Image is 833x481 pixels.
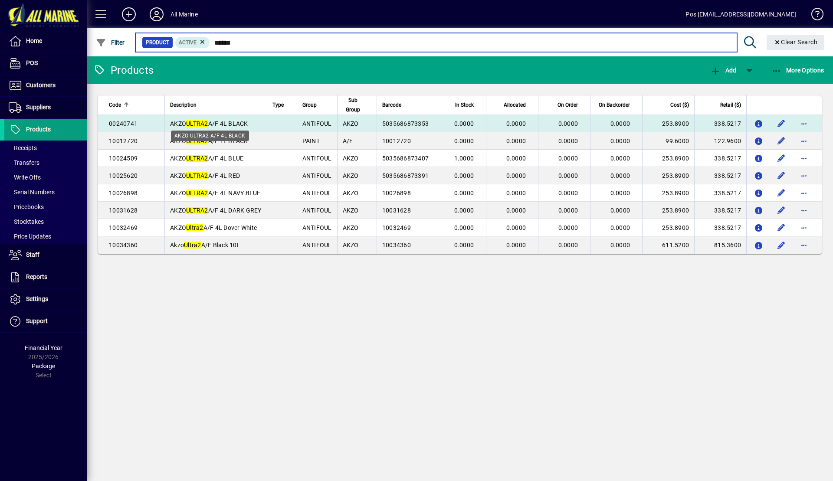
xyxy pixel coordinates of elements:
td: 338.5217 [694,202,746,219]
span: 0.0000 [454,224,474,231]
a: Receipts [4,141,87,155]
span: AKZO [343,155,359,162]
td: 122.9600 [694,132,746,150]
span: 0.0000 [558,172,578,179]
td: 253.8900 [642,184,694,202]
span: Reports [26,273,47,280]
a: Pricebooks [4,200,87,214]
span: 0.0000 [454,172,474,179]
span: 0.0000 [454,190,474,196]
button: More options [797,169,811,183]
button: More options [797,134,811,148]
a: Serial Numbers [4,185,87,200]
span: 10034360 [109,242,138,249]
span: 0.0000 [506,120,526,127]
span: 0.0000 [610,155,630,162]
span: 5035686873353 [382,120,429,127]
span: 0.0000 [610,172,630,179]
span: 10012720 [109,137,138,144]
span: Transfers [9,159,39,166]
span: AKZO [343,172,359,179]
button: Edit [774,186,788,200]
button: More options [797,221,811,235]
span: Receipts [9,144,37,151]
span: 10032469 [382,224,411,231]
span: POS [26,59,38,66]
span: 0.0000 [558,207,578,214]
button: Edit [774,238,788,252]
span: 0.0000 [558,137,578,144]
button: Edit [774,169,788,183]
em: ULTRA2 [186,190,208,196]
button: More options [797,117,811,131]
span: 10026898 [382,190,411,196]
span: Stocktakes [9,218,44,225]
span: Price Updates [9,233,51,240]
span: 0.0000 [454,207,474,214]
em: Ultra2 [186,224,203,231]
button: Add [708,62,738,78]
span: Financial Year [25,344,62,351]
span: 0.0000 [454,120,474,127]
div: Products [93,63,154,77]
span: Filter [96,39,125,46]
span: Code [109,100,121,110]
td: 338.5217 [694,167,746,184]
a: Suppliers [4,97,87,118]
a: Customers [4,75,87,96]
span: Allocated [504,100,526,110]
button: More options [797,238,811,252]
span: Write Offs [9,174,41,181]
span: 10034360 [382,242,411,249]
td: 815.3600 [694,236,746,254]
span: On Order [558,100,578,110]
a: Transfers [4,155,87,170]
a: Reports [4,266,87,288]
span: Staff [26,251,39,258]
span: 0.0000 [610,242,630,249]
span: AKZO A/F 4L BLACK [170,120,248,127]
span: Products [26,126,51,133]
div: AKZO ULTRA2 A/F 4L BLACK [171,131,249,141]
div: Sub Group [343,95,371,115]
a: Knowledge Base [805,2,822,30]
span: 0.0000 [506,155,526,162]
span: Akzo A/F Black 10L [170,242,240,249]
span: 0.0000 [610,120,630,127]
span: 0.0000 [454,137,474,144]
mat-chip: Activation Status: Active [175,37,210,48]
span: On Backorder [599,100,630,110]
span: A/F [343,137,353,144]
span: 0.0000 [506,242,526,249]
div: Barcode [382,100,429,110]
button: Profile [143,7,171,22]
div: Type [272,100,292,110]
em: Ultra2 [184,242,201,249]
a: Support [4,311,87,332]
button: Edit [774,117,788,131]
a: Stocktakes [4,214,87,229]
span: In Stock [455,100,474,110]
span: 0.0000 [558,120,578,127]
span: 0.0000 [558,224,578,231]
span: 0.0000 [506,137,526,144]
span: 0.0000 [558,190,578,196]
span: AKZO [343,207,359,214]
a: POS [4,52,87,74]
span: Serial Numbers [9,189,55,196]
a: Settings [4,288,87,310]
span: Type [272,100,284,110]
span: Support [26,317,48,324]
span: ANTIFOUL [302,242,332,249]
span: 00240741 [109,120,138,127]
span: AKZO A/F 4L RED [170,172,240,179]
em: ULTRA2 [186,172,208,179]
span: 0.0000 [506,207,526,214]
td: 253.8900 [642,202,694,219]
em: ULTRA2 [186,120,208,127]
span: ANTIFOUL [302,224,332,231]
td: 253.8900 [642,115,694,132]
span: 0.0000 [454,242,474,249]
span: 10031628 [382,207,411,214]
td: 253.8900 [642,219,694,236]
